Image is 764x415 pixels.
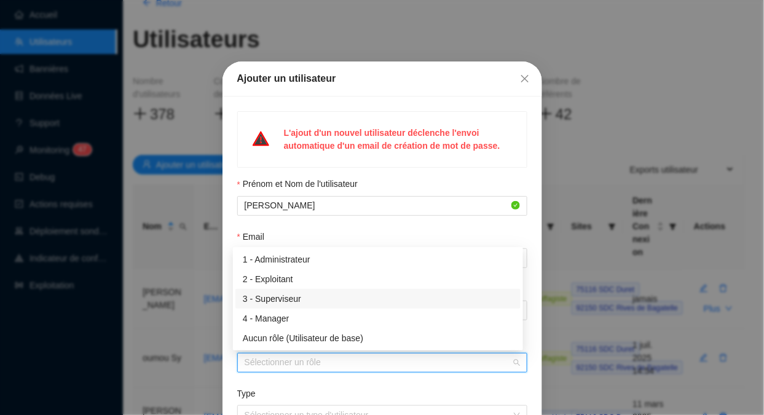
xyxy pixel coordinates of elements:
input: Prénom et Nom de l'utilisateur [245,199,509,212]
label: Email [237,231,273,243]
label: Type [237,387,264,400]
input: Role [245,355,247,370]
span: close [520,74,530,84]
div: 2 - Exploitant [235,269,521,289]
button: Close [515,69,535,89]
span: Fermer [515,74,535,84]
div: Ajouter un utilisateur [237,71,527,86]
div: 2 - Exploitant [243,273,513,286]
div: 3 - Superviseur [235,289,521,309]
div: 4 - Manager [235,309,521,328]
div: 3 - Superviseur [243,293,513,306]
span: warning [253,130,269,147]
div: Aucun rôle (Utilisateur de base) [243,332,513,345]
div: 1 - Administrateur [235,250,521,269]
div: 1 - Administrateur [243,253,513,266]
div: Aucun rôle (Utilisateur de base) [235,328,521,348]
label: Prénom et Nom de l'utilisateur [237,178,366,191]
strong: L'ajout d'un nouvel utilisateur déclenche l'envoi automatique d'un email de création de mot de pa... [284,128,500,151]
div: 4 - Manager [243,312,513,325]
